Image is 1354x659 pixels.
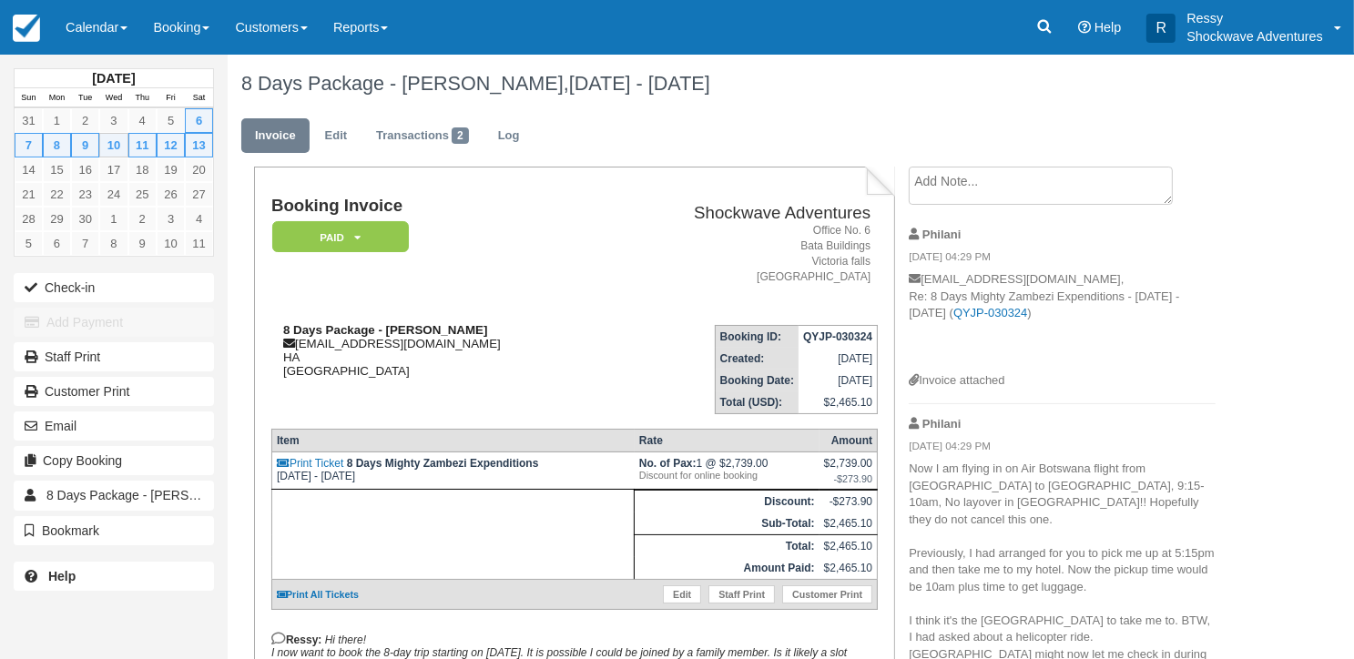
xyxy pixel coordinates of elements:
[14,411,214,441] button: Email
[715,326,799,349] th: Booking ID:
[15,231,43,256] a: 5
[639,470,815,481] em: Discount for online booking
[909,439,1216,459] em: [DATE] 04:29 PM
[803,330,872,343] strong: QYJP-030324
[1186,27,1323,46] p: Shockwave Adventures
[820,491,878,513] td: -$273.90
[715,370,799,391] th: Booking Date:
[128,157,157,182] a: 18
[43,108,71,133] a: 1
[157,108,185,133] a: 5
[799,370,878,391] td: [DATE]
[185,88,213,108] th: Sat
[99,157,127,182] a: 17
[272,221,409,253] em: Paid
[820,430,878,452] th: Amount
[820,557,878,580] td: $2,465.10
[43,88,71,108] th: Mon
[347,457,539,470] strong: 8 Days Mighty Zambezi Expenditions
[639,457,697,470] strong: No. of Pax
[922,228,961,241] strong: Philani
[277,457,343,470] a: Print Ticket
[43,157,71,182] a: 15
[15,88,43,108] th: Sun
[663,585,701,603] a: Edit
[277,589,359,600] a: Print All Tickets
[185,182,213,207] a: 27
[46,488,256,502] span: 8 Days Package - [PERSON_NAME]
[157,182,185,207] a: 26
[271,323,602,378] div: [EMAIL_ADDRESS][DOMAIN_NAME] HA [GEOGRAPHIC_DATA]
[185,108,213,133] a: 6
[43,133,71,157] a: 8
[271,220,402,254] a: Paid
[71,182,99,207] a: 23
[909,249,1216,269] em: [DATE] 04:29 PM
[43,182,71,207] a: 22
[15,182,43,207] a: 21
[635,512,820,535] th: Sub-Total:
[1094,20,1122,35] span: Help
[185,157,213,182] a: 20
[362,118,483,154] a: Transactions2
[799,348,878,370] td: [DATE]
[71,88,99,108] th: Tue
[271,452,634,490] td: [DATE] - [DATE]
[15,207,43,231] a: 28
[953,306,1027,319] a: QYJP-030324
[13,15,40,42] img: checkfront-main-nav-mini-logo.png
[185,207,213,231] a: 4
[99,182,127,207] a: 24
[715,391,799,414] th: Total (USD):
[799,391,878,414] td: $2,465.10
[71,207,99,231] a: 30
[128,133,157,157] a: 11
[782,585,872,603] a: Customer Print
[43,231,71,256] a: 6
[820,535,878,558] td: $2,465.10
[14,562,214,591] a: Help
[128,108,157,133] a: 4
[71,133,99,157] a: 9
[271,197,602,216] h1: Booking Invoice
[635,430,820,452] th: Rate
[71,231,99,256] a: 7
[609,204,870,223] h2: Shockwave Adventures
[569,72,710,95] span: [DATE] - [DATE]
[708,585,775,603] a: Staff Print
[157,231,185,256] a: 10
[185,133,213,157] a: 13
[15,157,43,182] a: 14
[15,108,43,133] a: 31
[43,207,71,231] a: 29
[128,182,157,207] a: 25
[157,207,185,231] a: 3
[14,308,214,337] button: Add Payment
[128,231,157,256] a: 9
[635,557,820,580] th: Amount Paid:
[1078,21,1091,34] i: Help
[128,88,157,108] th: Thu
[14,377,214,406] a: Customer Print
[1186,9,1323,27] p: Ressy
[14,516,214,545] button: Bookmark
[484,118,534,154] a: Log
[14,342,214,371] a: Staff Print
[99,88,127,108] th: Wed
[922,417,961,431] strong: Philani
[99,133,127,157] a: 10
[452,127,469,144] span: 2
[820,512,878,535] td: $2,465.10
[99,108,127,133] a: 3
[157,157,185,182] a: 19
[71,157,99,182] a: 16
[1146,14,1176,43] div: R
[241,118,310,154] a: Invoice
[15,133,43,157] a: 7
[271,430,634,452] th: Item
[92,71,135,86] strong: [DATE]
[271,634,321,646] strong: Ressy:
[71,108,99,133] a: 2
[185,231,213,256] a: 11
[99,231,127,256] a: 8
